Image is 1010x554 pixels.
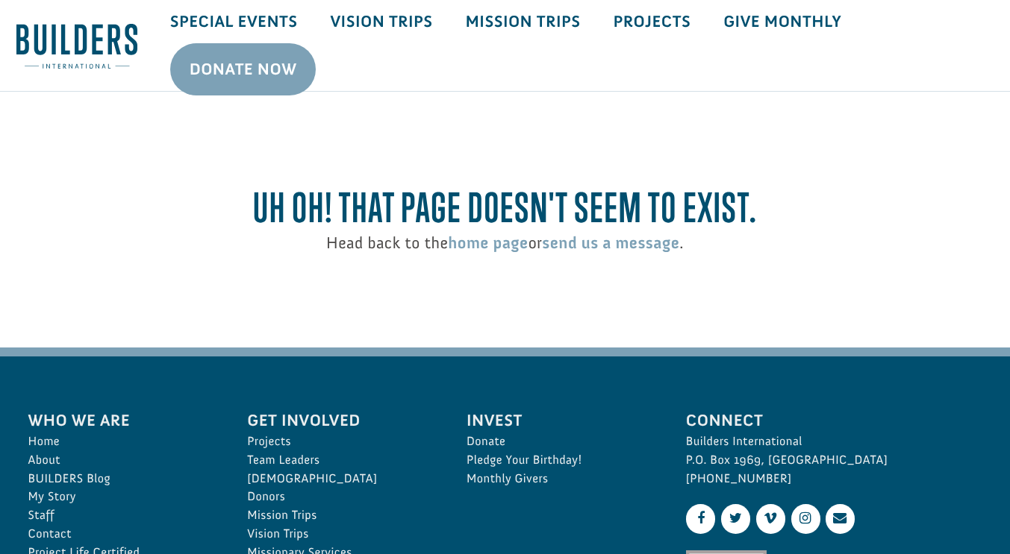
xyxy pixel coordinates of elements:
a: Facebook [686,504,715,533]
a: Vimeo [756,504,785,533]
p: Head back to the or . [28,230,982,255]
a: Mission Trips [247,506,434,525]
a: send us a message [542,233,679,253]
a: Donors [247,488,434,506]
a: About [28,451,215,470]
a: Pledge Your Birthday! [467,451,653,470]
a: Home [28,432,215,451]
a: Vision Trips [247,525,434,544]
a: Projects [247,432,434,451]
h2: Uh oh! That page doesn't seem to exist. [28,184,982,231]
a: home page [448,233,528,253]
a: Donate Now [170,43,317,95]
a: Donate [467,432,653,451]
a: Team Leaders [247,451,434,470]
img: Builders International [16,23,137,69]
a: Contact [28,525,215,544]
a: My Story [28,488,215,506]
span: Invest [467,408,653,432]
span: Get Involved [247,408,434,432]
a: Contact Us [826,504,855,533]
p: Builders International P.O. Box 1969, [GEOGRAPHIC_DATA] [PHONE_NUMBER] [686,432,982,488]
a: BUILDERS Blog [28,470,215,488]
span: Connect [686,408,982,432]
a: Instagram [791,504,820,533]
a: Staff [28,506,215,525]
a: [DEMOGRAPHIC_DATA] [247,470,434,488]
a: Twitter [721,504,750,533]
a: Monthly Givers [467,470,653,488]
span: Who We Are [28,408,215,432]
